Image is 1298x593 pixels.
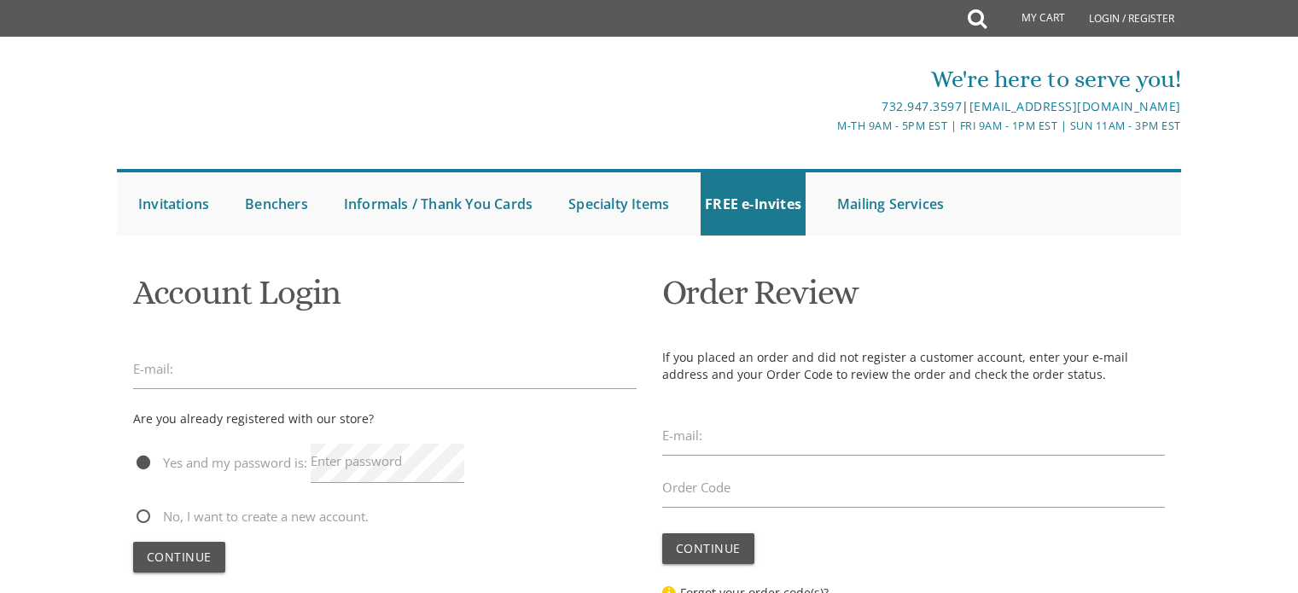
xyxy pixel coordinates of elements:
span: No, I want to create a new account. [133,506,369,527]
span: Continue [676,540,741,556]
a: Benchers [241,172,312,235]
a: [EMAIL_ADDRESS][DOMAIN_NAME] [969,98,1181,114]
a: Informals / Thank You Cards [340,172,537,235]
a: 732.947.3597 [882,98,962,114]
div: | [473,96,1181,117]
label: Order Code [662,479,730,497]
span: Yes and my password is: [133,452,307,474]
a: My Cart [985,2,1077,36]
div: M-Th 9am - 5pm EST | Fri 9am - 1pm EST | Sun 11am - 3pm EST [473,117,1181,135]
a: FREE e-Invites [701,172,806,235]
a: Mailing Services [833,172,948,235]
div: Are you already registered with our store? [133,409,374,429]
a: Invitations [134,172,213,235]
h1: Order Review [662,274,1166,324]
span: Continue [147,549,212,565]
button: Continue [662,533,754,564]
div: We're here to serve you! [473,62,1181,96]
h1: Account Login [133,274,637,324]
a: Specialty Items [564,172,673,235]
p: If you placed an order and did not register a customer account, enter your e-mail address and you... [662,349,1166,383]
label: Enter password [311,452,402,470]
label: E-mail: [133,360,173,378]
button: Continue [133,542,225,573]
label: E-mail: [662,427,702,445]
